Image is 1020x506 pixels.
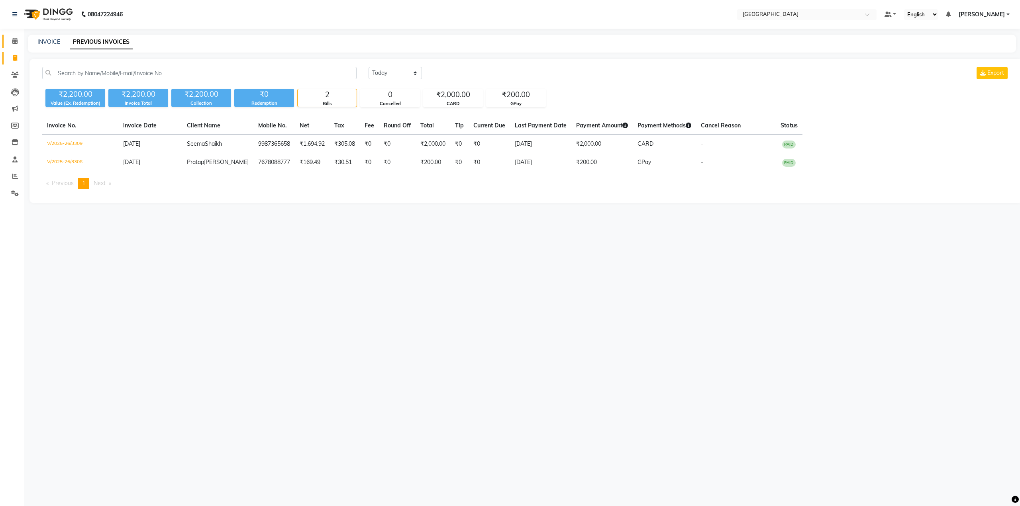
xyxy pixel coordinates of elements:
td: ₹0 [469,153,510,172]
td: ₹0 [450,153,469,172]
td: [DATE] [510,135,571,154]
div: ₹2,200.00 [108,89,168,100]
nav: Pagination [42,178,1009,189]
div: Value (Ex. Redemption) [45,100,105,107]
td: ₹0 [360,153,379,172]
span: Shaikh [205,140,222,147]
span: Payment Amount [576,122,628,129]
td: [DATE] [510,153,571,172]
td: ₹0 [450,135,469,154]
span: PAID [782,159,796,167]
span: Pratap [187,158,204,166]
td: ₹0 [469,135,510,154]
td: ₹0 [360,135,379,154]
td: ₹0 [379,135,416,154]
td: 7678088777 [253,153,295,172]
div: Collection [171,100,231,107]
span: Fee [365,122,374,129]
span: Net [300,122,309,129]
div: ₹2,200.00 [45,89,105,100]
span: Tax [334,122,344,129]
div: ₹200.00 [486,89,545,100]
span: [DATE] [123,158,140,166]
div: ₹2,000.00 [424,89,483,100]
td: ₹0 [379,153,416,172]
span: Seema [187,140,205,147]
span: CARD [637,140,653,147]
span: Invoice No. [47,122,76,129]
span: Tip [455,122,464,129]
td: ₹2,000.00 [416,135,450,154]
span: - [701,158,703,166]
span: Total [420,122,434,129]
button: Export [977,67,1008,79]
div: Bills [298,100,357,107]
span: [PERSON_NAME] [204,158,249,166]
td: ₹200.00 [416,153,450,172]
td: V/2025-26/3309 [42,135,118,154]
div: Invoice Total [108,100,168,107]
div: Redemption [234,100,294,107]
span: Invoice Date [123,122,157,129]
td: 9987365658 [253,135,295,154]
span: Cancel Reason [701,122,741,129]
div: 0 [361,89,420,100]
span: - [701,140,703,147]
span: Last Payment Date [515,122,567,129]
span: Export [987,69,1004,76]
div: GPay [486,100,545,107]
span: Status [781,122,798,129]
td: V/2025-26/3308 [42,153,118,172]
span: Current Due [473,122,505,129]
span: Previous [52,180,74,187]
a: INVOICE [37,38,60,45]
span: Client Name [187,122,220,129]
span: Mobile No. [258,122,287,129]
span: [PERSON_NAME] [959,10,1005,19]
span: Payment Methods [637,122,691,129]
span: 1 [82,180,85,187]
span: Round Off [384,122,411,129]
td: ₹305.08 [330,135,360,154]
b: 08047224946 [88,3,123,25]
span: PAID [782,141,796,148]
div: CARD [424,100,483,107]
td: ₹1,694.92 [295,135,330,154]
img: logo [20,3,75,25]
a: PREVIOUS INVOICES [70,35,133,49]
div: Cancelled [361,100,420,107]
div: ₹0 [234,89,294,100]
td: ₹200.00 [571,153,633,172]
td: ₹2,000.00 [571,135,633,154]
td: ₹169.49 [295,153,330,172]
span: [DATE] [123,140,140,147]
span: GPay [637,158,651,166]
span: Next [94,180,106,187]
div: 2 [298,89,357,100]
div: ₹2,200.00 [171,89,231,100]
input: Search by Name/Mobile/Email/Invoice No [42,67,357,79]
td: ₹30.51 [330,153,360,172]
